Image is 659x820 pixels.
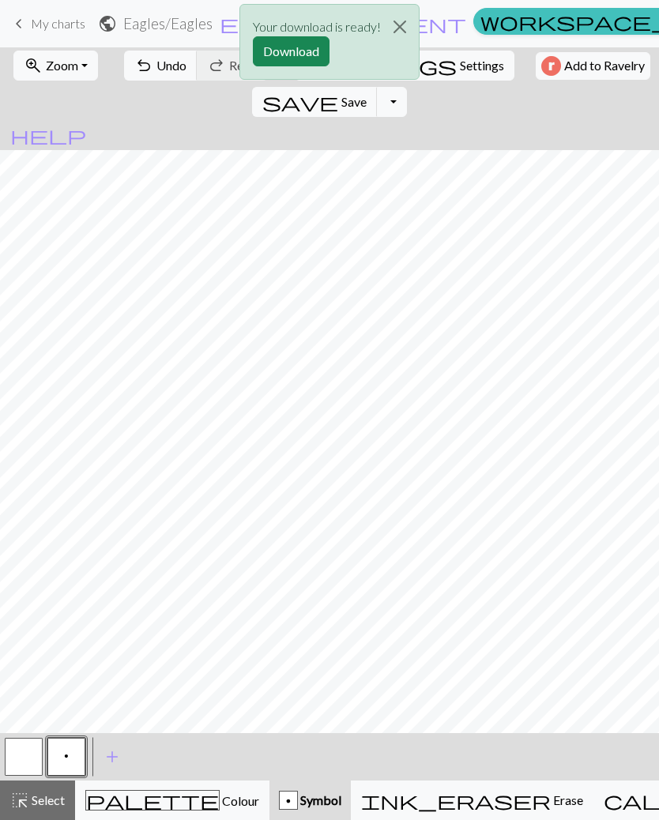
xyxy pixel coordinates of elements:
[220,793,259,808] span: Colour
[10,124,86,146] span: help
[64,750,69,762] span: Purl
[262,91,338,113] span: save
[252,87,378,117] button: Save
[75,781,269,820] button: Colour
[29,792,65,807] span: Select
[551,792,583,807] span: Erase
[341,94,367,109] span: Save
[298,792,341,807] span: Symbol
[103,746,122,768] span: add
[47,738,85,776] button: p
[351,781,593,820] button: Erase
[86,789,219,811] span: palette
[269,781,351,820] button: p Symbol
[253,17,381,36] p: Your download is ready!
[10,789,29,811] span: highlight_alt
[253,36,329,66] button: Download
[280,792,297,811] div: p
[361,789,551,811] span: ink_eraser
[381,5,419,49] button: Close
